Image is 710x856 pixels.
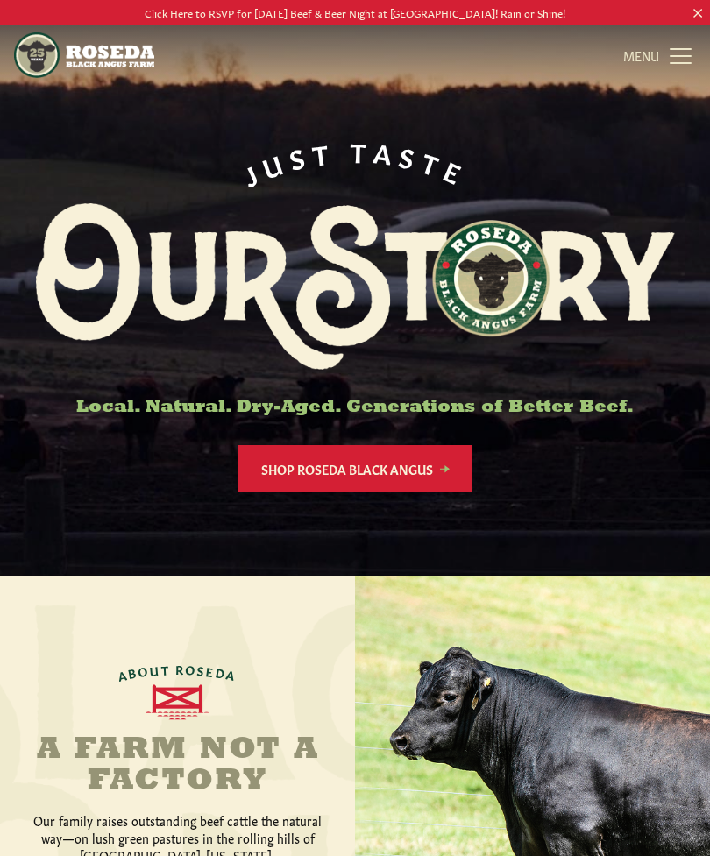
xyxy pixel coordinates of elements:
a: Shop Roseda Black Angus [238,445,472,492]
div: JUST TASTE [237,136,473,189]
span: T [419,145,450,180]
span: J [238,155,267,189]
span: S [397,140,425,173]
h6: Local. Natural. Dry-Aged. Generations of Better Beef. [36,398,675,417]
span: E [205,661,217,680]
span: A [225,665,239,684]
span: O [138,661,152,681]
div: ABOUT ROSEDA [116,660,238,684]
span: S [287,140,314,173]
span: D [215,663,228,683]
span: A [373,137,401,167]
span: R [175,660,185,677]
span: E [440,154,472,189]
span: A [117,665,131,684]
span: O [186,660,198,678]
img: https://roseda.com/wp-content/uploads/2021/05/roseda-25-header.png [14,32,154,78]
p: Click Here to RSVP for [DATE] Beef & Beer Night at [GEOGRAPHIC_DATA]! Rain or Shine! [36,4,675,22]
span: B [127,663,139,683]
span: T [310,137,337,167]
span: U [258,145,292,180]
nav: Main Navigation [14,25,696,85]
span: MENU [623,46,659,64]
span: U [149,661,161,679]
span: S [197,661,208,679]
img: Roseda Black Aangus Farm [36,203,675,371]
span: T [350,136,373,165]
span: T [161,660,171,677]
h2: A Farm Not a Factory [30,734,326,797]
